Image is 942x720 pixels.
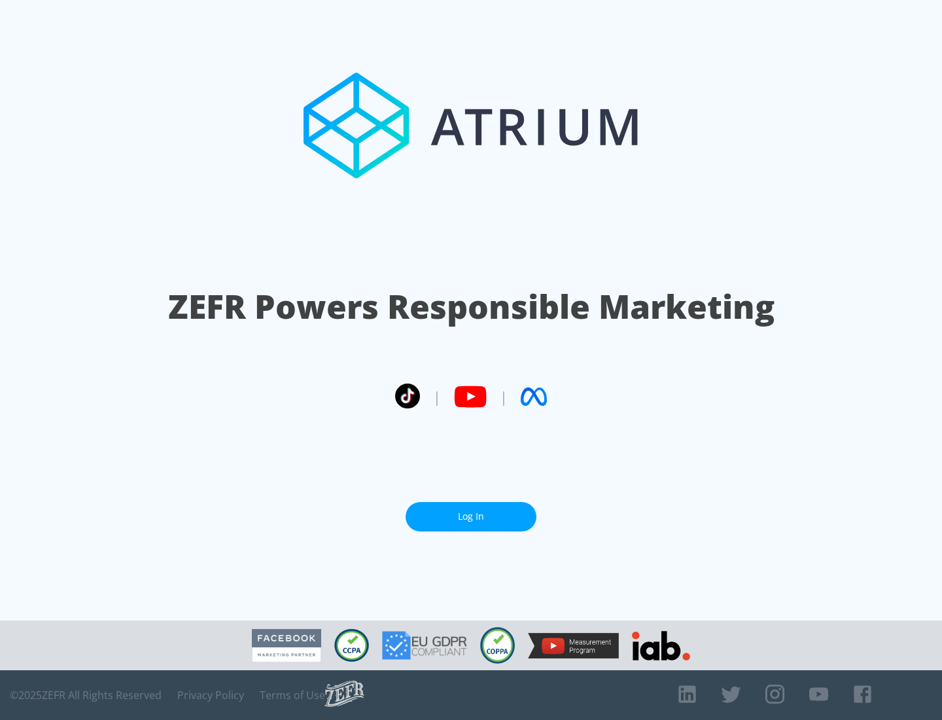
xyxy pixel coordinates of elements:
img: YouTube Measurement Program [528,633,619,658]
img: CCPA Compliant [334,629,369,662]
a: Log In [406,502,536,531]
img: COPPA Compliant [480,627,515,664]
img: GDPR Compliant [382,631,467,660]
img: Facebook Marketing Partner [252,629,321,662]
a: Terms of Use [260,689,325,702]
span: | [433,387,441,406]
span: | [500,387,508,406]
a: Privacy Policy [177,689,244,702]
h1: ZEFR Powers Responsible Marketing [168,284,775,329]
img: IAB [632,631,690,660]
span: © 2025 ZEFR All Rights Reserved [10,689,162,702]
